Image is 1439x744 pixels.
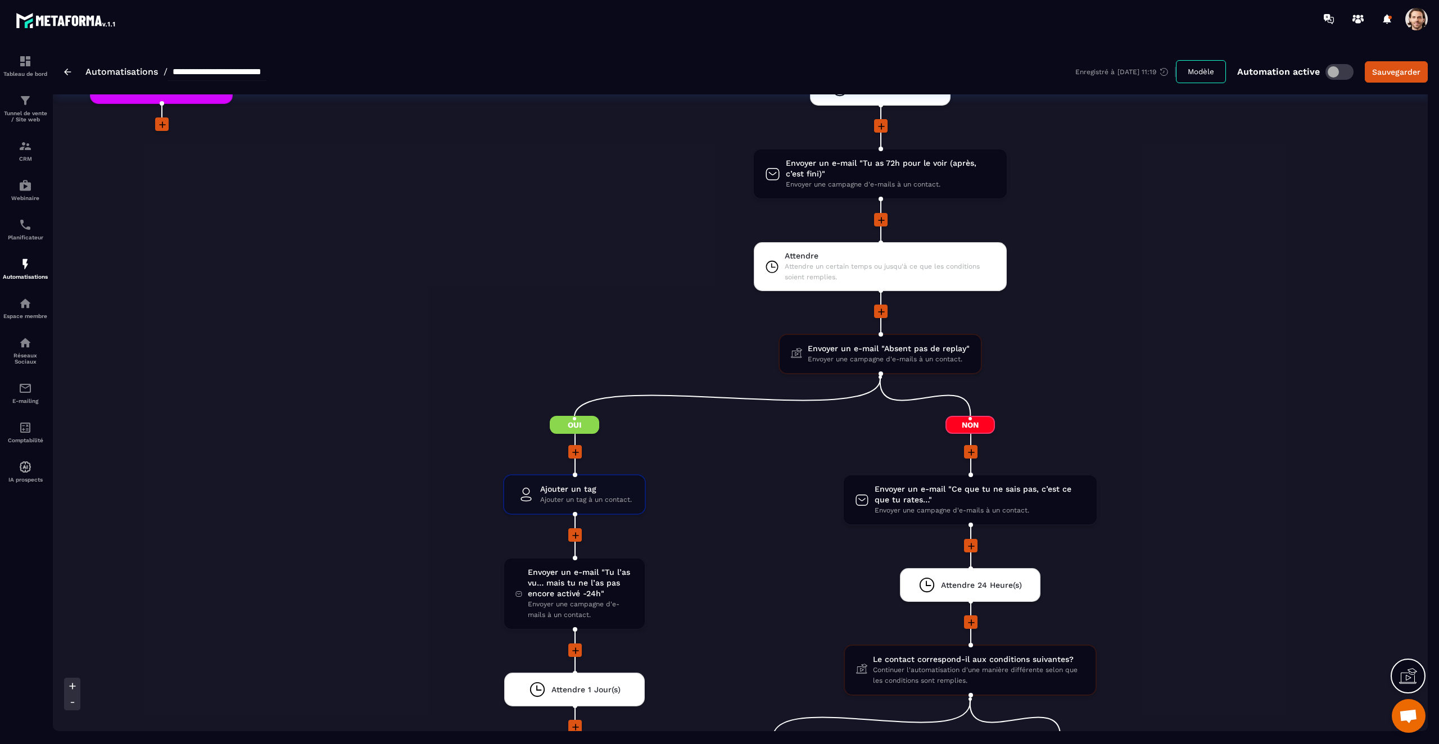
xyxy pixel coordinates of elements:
p: Automation active [1237,66,1320,77]
div: Enregistré à [1075,67,1176,77]
span: Envoyer une campagne d'e-mails à un contact. [786,179,995,190]
img: scheduler [19,218,32,232]
p: CRM [3,156,48,162]
span: Envoyer un e-mail "Ce que tu ne sais pas, c’est ce que tu rates…" [875,484,1085,505]
img: social-network [19,336,32,350]
span: Envoyer un e-mail "Tu l’as vu… mais tu ne l’as pas encore activé -24h" [528,567,633,599]
p: [DATE] 11:19 [1117,68,1156,76]
p: Réseaux Sociaux [3,352,48,365]
p: Tunnel de vente / Site web [3,110,48,123]
img: formation [19,94,32,107]
p: Planificateur [3,234,48,241]
span: Envoyer un e-mail "Absent pas de replay" [808,343,970,354]
span: / [164,66,168,77]
img: automations [19,297,32,310]
img: automations [19,257,32,271]
p: Automatisations [3,274,48,280]
img: accountant [19,421,32,434]
img: arrow [64,69,71,75]
img: automations [19,179,32,192]
span: Attendre un certain temps ou jusqu'à ce que les conditions soient remplies. [785,261,995,283]
span: Oui [550,416,599,434]
span: Le contact correspond-il aux conditions suivantes? [873,654,1084,665]
a: Open chat [1392,699,1426,733]
span: Ajouter un tag [540,484,632,495]
p: Webinaire [3,195,48,201]
button: Modèle [1176,60,1226,83]
a: automationsautomationsAutomatisations [3,249,48,288]
a: formationformationCRM [3,131,48,170]
p: E-mailing [3,398,48,404]
p: Espace membre [3,313,48,319]
p: IA prospects [3,477,48,483]
img: email [19,382,32,395]
a: Automatisations [85,66,158,77]
span: Ajouter un tag à un contact. [540,495,632,505]
span: Continuer l'automatisation d'une manière différente selon que les conditions sont remplies. [873,665,1084,686]
button: Sauvegarder [1365,61,1428,83]
img: formation [19,139,32,153]
span: Attendre [785,251,995,261]
p: Comptabilité [3,437,48,443]
a: social-networksocial-networkRéseaux Sociaux [3,328,48,373]
a: automationsautomationsEspace membre [3,288,48,328]
div: Sauvegarder [1372,66,1420,78]
a: accountantaccountantComptabilité [3,412,48,452]
img: automations [19,460,32,474]
span: Envoyer une campagne d'e-mails à un contact. [808,354,970,365]
img: logo [16,10,117,30]
span: Non [945,416,995,434]
span: Envoyer une campagne d'e-mails à un contact. [875,505,1085,516]
a: formationformationTableau de bord [3,46,48,85]
a: emailemailE-mailing [3,373,48,412]
span: Envoyer un e-mail "Tu as 72h pour le voir (après, c’est fini)" [786,158,995,179]
span: Attendre 24 Heure(s) [941,580,1022,591]
img: formation [19,55,32,68]
a: automationsautomationsWebinaire [3,170,48,210]
a: formationformationTunnel de vente / Site web [3,85,48,131]
p: Tableau de bord [3,71,48,77]
span: Attendre 1 Jour(s) [551,684,621,695]
a: schedulerschedulerPlanificateur [3,210,48,249]
span: Envoyer une campagne d'e-mails à un contact. [528,599,633,620]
